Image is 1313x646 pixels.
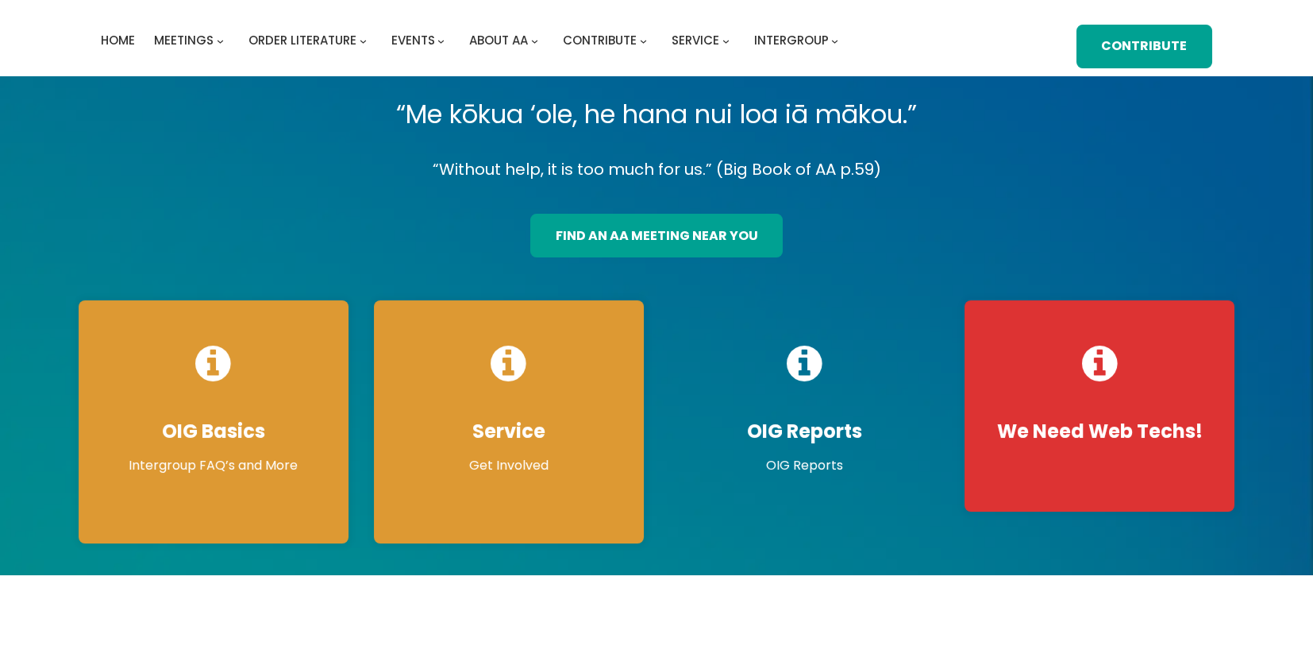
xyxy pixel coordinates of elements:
[94,420,333,443] h4: OIG Basics
[94,456,333,475] p: Intergroup FAQ’s and More
[101,32,135,48] span: Home
[530,214,783,257] a: find an aa meeting near you
[360,37,367,44] button: Order Literature submenu
[154,29,214,52] a: Meetings
[391,32,435,48] span: Events
[469,32,528,48] span: About AA
[1076,25,1212,68] a: Contribute
[101,29,135,52] a: Home
[672,29,719,52] a: Service
[754,32,829,48] span: Intergroup
[101,29,844,52] nav: Intergroup
[217,37,224,44] button: Meetings submenu
[390,420,628,443] h4: Service
[685,456,923,475] p: OIG Reports
[248,32,356,48] span: Order Literature
[390,456,628,475] p: Get Involved
[563,32,637,48] span: Contribute
[66,92,1248,137] p: “Me kōkua ‘ole, he hana nui loa iā mākou.”
[754,29,829,52] a: Intergroup
[980,420,1219,443] h4: We Need Web Techs!
[722,37,730,44] button: Service submenu
[640,37,647,44] button: Contribute submenu
[563,29,637,52] a: Contribute
[531,37,538,44] button: About AA submenu
[437,37,445,44] button: Events submenu
[391,29,435,52] a: Events
[154,32,214,48] span: Meetings
[672,32,719,48] span: Service
[66,156,1248,184] p: “Without help, it is too much for us.” (Big Book of AA p.59)
[685,420,923,443] h4: OIG Reports
[831,37,838,44] button: Intergroup submenu
[469,29,528,52] a: About AA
